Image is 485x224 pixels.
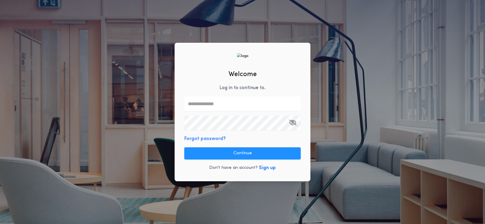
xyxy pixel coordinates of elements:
[259,164,276,172] button: Sign up
[219,84,266,92] p: Log in to continue to .
[184,135,226,142] button: Forgot password?
[209,165,258,171] p: Don't have an account?
[184,147,301,159] button: Continue
[237,53,248,59] img: logo
[229,69,257,79] h2: Welcome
